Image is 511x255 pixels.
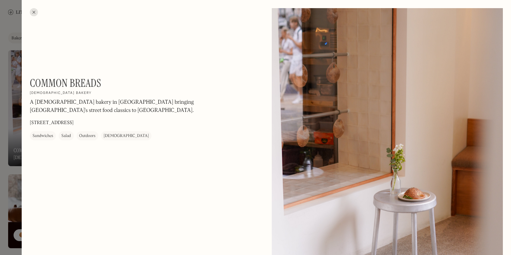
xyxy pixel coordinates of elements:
[104,133,149,139] div: [DEMOGRAPHIC_DATA]
[79,133,96,139] div: Outdoors
[30,119,74,126] p: [STREET_ADDRESS]
[33,133,53,139] div: Sandwiches
[61,133,71,139] div: Salad
[30,77,101,90] h1: Common Breads
[30,91,91,96] h2: [DEMOGRAPHIC_DATA] bakery
[30,98,213,115] p: A [DEMOGRAPHIC_DATA] bakery in [GEOGRAPHIC_DATA] bringing [GEOGRAPHIC_DATA]'s street food classic...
